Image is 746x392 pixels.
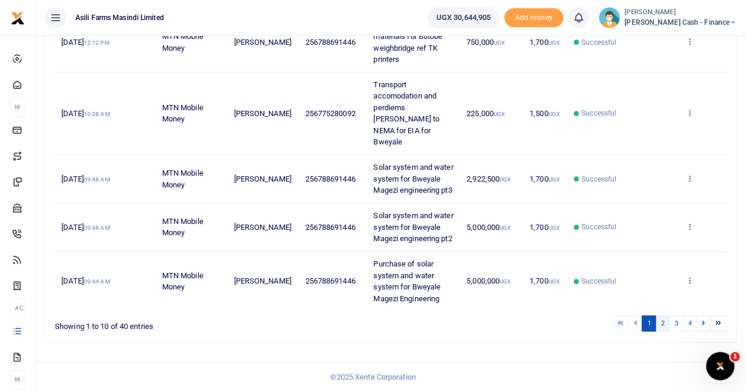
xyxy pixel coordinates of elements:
[162,103,203,124] span: MTN Mobile Money
[305,109,355,118] span: 256775280092
[234,38,291,47] span: [PERSON_NAME]
[548,176,559,183] small: UGX
[581,108,616,118] span: Successful
[530,38,560,47] span: 1,700
[162,32,203,52] span: MTN Mobile Money
[504,12,563,21] a: Add money
[642,315,656,331] a: 1
[9,298,25,318] li: Ac
[581,37,616,48] span: Successful
[305,223,355,232] span: 256788691446
[61,276,110,285] span: [DATE]
[466,276,511,285] span: 5,000,000
[581,174,616,185] span: Successful
[599,7,620,28] img: profile-user
[84,278,110,285] small: 09:44 AM
[428,7,499,28] a: UGX 30,644,905
[71,12,169,23] span: Asili Farms Masindi Limited
[234,276,291,285] span: [PERSON_NAME]
[305,174,355,183] span: 256788691446
[9,370,25,389] li: M
[581,222,616,232] span: Successful
[466,38,505,47] span: 750,000
[466,109,505,118] span: 225,000
[530,276,560,285] span: 1,700
[162,169,203,189] span: MTN Mobile Money
[548,39,559,46] small: UGX
[84,111,110,117] small: 10:38 AM
[581,276,616,286] span: Successful
[61,223,110,232] span: [DATE]
[730,352,740,361] span: 1
[499,225,511,231] small: UGX
[683,315,697,331] a: 4
[61,109,110,118] span: [DATE]
[548,111,559,117] small: UGX
[466,223,511,232] span: 5,000,000
[625,17,737,28] span: [PERSON_NAME] Cash - Finance
[548,278,559,285] small: UGX
[11,11,25,25] img: logo-small
[305,38,355,47] span: 256788691446
[84,39,110,46] small: 12:12 PM
[234,109,291,118] span: [PERSON_NAME]
[466,174,511,183] span: 2,922,500
[499,278,511,285] small: UGX
[494,39,505,46] small: UGX
[669,315,683,331] a: 3
[9,97,25,117] li: M
[373,259,441,303] span: Purchase of solar system and water system for Bweyale Magezi Engineering
[84,176,110,183] small: 09:48 AM
[599,7,737,28] a: profile-user [PERSON_NAME] [PERSON_NAME] Cash - Finance
[305,276,355,285] span: 256788691446
[494,111,505,117] small: UGX
[234,223,291,232] span: [PERSON_NAME]
[499,176,511,183] small: UGX
[436,12,491,24] span: UGX 30,644,905
[530,223,560,232] span: 1,700
[61,174,110,183] span: [DATE]
[55,314,330,332] div: Showing 1 to 10 of 40 entries
[548,225,559,231] small: UGX
[61,38,109,47] span: [DATE]
[530,174,560,183] span: 1,700
[11,13,25,22] a: logo-small logo-large logo-large
[234,174,291,183] span: [PERSON_NAME]
[423,7,504,28] li: Wallet ballance
[373,80,439,147] span: Transport accomodation and perdiems [PERSON_NAME] to NEMA for EIA for Bweyale
[504,8,563,28] li: Toup your wallet
[625,8,737,18] small: [PERSON_NAME]
[504,8,563,28] span: Add money
[373,163,453,195] span: Solar system and water system for Bweyale Magezi engineering pt3
[162,271,203,292] span: MTN Mobile Money
[706,352,734,380] iframe: Intercom live chat
[84,225,110,231] small: 09:48 AM
[655,315,669,331] a: 2
[373,211,453,243] span: Solar system and water system for Bweyale Magezi engineering pt2
[162,217,203,238] span: MTN Mobile Money
[530,109,560,118] span: 1,500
